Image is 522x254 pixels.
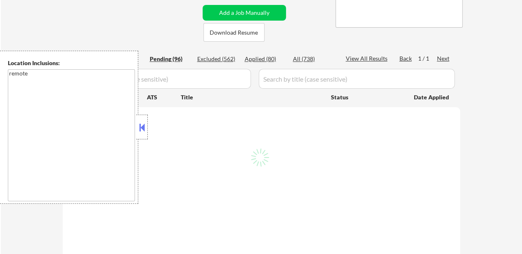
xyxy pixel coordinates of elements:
[203,23,265,42] button: Download Resume
[150,55,191,63] div: Pending (96)
[293,55,334,63] div: All (738)
[418,54,437,63] div: 1 / 1
[331,89,402,104] div: Status
[259,69,455,89] input: Search by title (case sensitive)
[181,93,323,101] div: Title
[399,54,413,63] div: Back
[203,5,286,21] button: Add a Job Manually
[147,93,181,101] div: ATS
[65,69,251,89] input: Search by company (case sensitive)
[197,55,239,63] div: Excluded (562)
[8,59,135,67] div: Location Inclusions:
[346,54,390,63] div: View All Results
[437,54,450,63] div: Next
[414,93,450,101] div: Date Applied
[245,55,286,63] div: Applied (80)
